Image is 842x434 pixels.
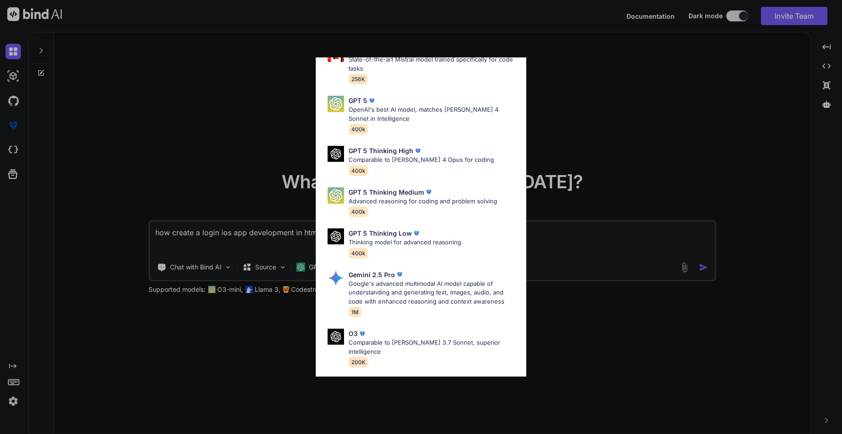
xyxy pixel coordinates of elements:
[412,229,421,238] img: premium
[349,270,395,279] p: Gemini 2.5 Pro
[349,187,424,197] p: GPT 5 Thinking Medium
[424,187,433,196] img: premium
[367,96,376,105] img: premium
[328,270,344,286] img: Pick Models
[349,124,368,134] span: 400k
[328,329,344,345] img: Pick Models
[349,55,519,73] p: State-of-the-art Mistral model trained specifically for code tasks
[328,96,344,112] img: Pick Models
[328,228,344,244] img: Pick Models
[349,165,368,176] span: 400k
[328,146,344,162] img: Pick Models
[349,197,497,206] p: Advanced reasoning for coding and problem solving
[395,270,404,279] img: premium
[349,329,358,338] p: O3
[349,207,368,217] span: 400k
[349,228,412,238] p: GPT 5 Thinking Low
[349,105,519,123] p: OpenAI's best AI model, matches [PERSON_NAME] 4 Sonnet in Intelligence
[349,338,519,356] p: Comparable to [PERSON_NAME] 3.7 Sonnet, superior intelligence
[349,248,368,258] span: 400k
[349,238,463,247] p: Thinking model for advanced reasoning.
[349,74,368,84] span: 256K
[349,155,494,165] p: Comparable to [PERSON_NAME] 4 Opus for coding
[349,146,413,155] p: GPT 5 Thinking High
[349,357,368,367] span: 200K
[413,146,422,155] img: premium
[328,187,344,204] img: Pick Models
[358,329,367,338] img: premium
[349,96,367,105] p: GPT 5
[349,279,519,306] p: Google's advanced multimodal AI model capable of understanding and generating text, images, audio...
[349,307,361,317] span: 1M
